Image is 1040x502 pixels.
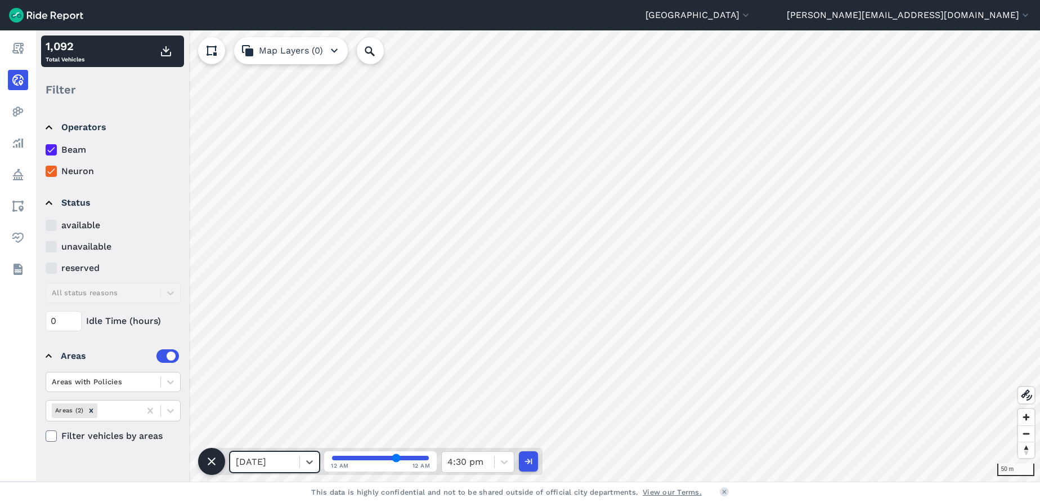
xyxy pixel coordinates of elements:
span: 12 AM [413,461,431,470]
canvas: Map [36,30,1040,482]
input: Search Location or Vehicles [357,37,402,64]
a: Areas [8,196,28,216]
button: [PERSON_NAME][EMAIL_ADDRESS][DOMAIN_NAME] [787,8,1031,22]
a: Analyze [8,133,28,153]
a: Datasets [8,259,28,279]
summary: Operators [46,112,179,143]
a: View our Terms. [643,487,702,497]
button: Zoom out [1018,425,1034,442]
summary: Status [46,187,179,219]
a: Policy [8,165,28,185]
div: Filter [41,72,184,107]
div: Areas (2) [52,403,85,417]
label: Neuron [46,165,181,178]
button: [GEOGRAPHIC_DATA] [645,8,751,22]
a: Report [8,38,28,59]
label: reserved [46,261,181,275]
button: Zoom in [1018,409,1034,425]
label: available [46,219,181,232]
div: Remove Areas (2) [85,403,97,417]
a: Health [8,228,28,248]
summary: Areas [46,340,179,372]
label: Beam [46,143,181,157]
label: unavailable [46,240,181,254]
div: Total Vehicles [46,38,84,65]
div: 50 m [997,464,1034,476]
button: Reset bearing to north [1018,442,1034,458]
span: 12 AM [331,461,349,470]
div: Areas [61,349,179,363]
div: Idle Time (hours) [46,311,181,331]
div: 1,092 [46,38,84,55]
button: Map Layers (0) [234,37,348,64]
label: Filter vehicles by areas [46,429,181,443]
a: Heatmaps [8,101,28,122]
a: Realtime [8,70,28,90]
img: Ride Report [9,8,83,23]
